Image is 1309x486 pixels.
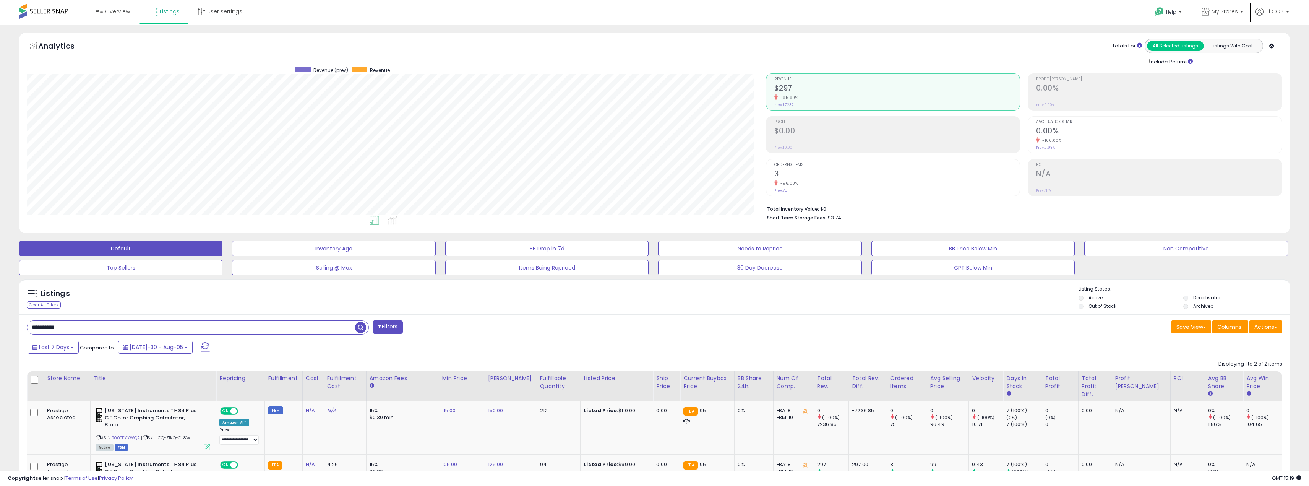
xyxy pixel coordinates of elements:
[105,407,198,431] b: [US_STATE] Instruments TI-84 Plus CE Color Graphing Calculator, Black
[65,475,98,482] a: Terms of Use
[828,214,841,221] span: $3.74
[1036,77,1282,81] span: Profit [PERSON_NAME]
[890,421,927,428] div: 75
[656,461,674,468] div: 0.00
[1084,241,1288,256] button: Non Competitive
[1045,469,1056,475] small: (0%)
[96,407,210,450] div: ASIN:
[658,260,861,275] button: 30 Day Decrease
[268,406,283,414] small: FBM
[1246,461,1276,468] div: N/A
[1006,390,1011,397] small: Days In Stock.
[1082,461,1106,468] div: 0.00
[1171,320,1211,333] button: Save View
[1208,390,1213,397] small: Avg BB Share.
[1045,414,1056,421] small: (0%)
[852,407,881,414] div: -7236.85
[1036,163,1282,167] span: ROI
[1255,8,1289,25] a: Hi CGB
[445,260,649,275] button: Items Being Repriced
[118,341,193,354] button: [DATE]-30 - Aug-05
[658,241,861,256] button: Needs to Reprice
[370,407,433,414] div: 15%
[778,180,798,186] small: -96.00%
[313,67,348,73] span: Revenue (prev)
[738,374,770,390] div: BB Share 24h.
[141,435,190,441] span: | SKU: GQ-Z1KQ-GL8W
[1006,461,1041,468] div: 7 (100%)
[99,475,133,482] a: Privacy Policy
[268,374,299,382] div: Fulfillment
[1246,407,1282,414] div: 0
[774,145,792,150] small: Prev: $0.00
[488,374,534,382] div: [PERSON_NAME]
[700,407,706,414] span: 95
[237,462,249,468] span: OFF
[683,374,731,390] div: Current Buybox Price
[1088,303,1116,309] label: Out of Stock
[1212,8,1238,15] span: My Stores
[1212,320,1248,333] button: Columns
[370,67,390,73] span: Revenue
[1246,374,1279,390] div: Avg Win Price
[930,421,968,428] div: 96.49
[219,427,259,445] div: Preset:
[442,461,457,468] a: 105.00
[221,462,231,468] span: ON
[584,374,650,382] div: Listed Price
[584,461,647,468] div: $99.00
[160,8,180,15] span: Listings
[767,204,1277,213] li: $0
[972,374,1000,382] div: Velocity
[890,461,927,468] div: 3
[778,95,798,101] small: -95.90%
[442,407,456,414] a: 115.00
[774,84,1020,94] h2: $297
[774,102,793,107] small: Prev: $7,237
[852,374,884,390] div: Total Rev. Diff.
[1204,41,1260,51] button: Listings With Cost
[1246,421,1282,428] div: 104.65
[1045,407,1078,414] div: 0
[700,461,706,468] span: 95
[268,461,282,470] small: FBA
[1217,323,1241,331] span: Columns
[1208,421,1243,428] div: 1.86%
[1115,407,1165,414] div: N/A
[1006,421,1041,428] div: 7 (100%)
[1036,120,1282,124] span: Avg. Buybox Share
[442,374,482,382] div: Min Price
[1166,9,1176,15] span: Help
[219,374,261,382] div: Repricing
[327,374,363,390] div: Fulfillment Cost
[370,374,436,382] div: Amazon Fees
[822,414,840,421] small: (-100%)
[930,461,968,468] div: 99
[1082,407,1106,414] div: 0.00
[1272,475,1301,482] span: 2025-08-13 15:19 GMT
[774,77,1020,81] span: Revenue
[777,414,808,421] div: FBM: 10
[112,435,140,441] a: B00TFYYWQA
[232,260,435,275] button: Selling @ Max
[105,461,198,484] b: [US_STATE] Instruments TI-84 Plus CE Color Graphing Calculator, Black
[656,407,674,414] div: 0.00
[584,461,618,468] b: Listed Price:
[327,461,360,468] div: 4.26
[1249,320,1282,333] button: Actions
[105,8,130,15] span: Overview
[41,288,70,299] h5: Listings
[1012,469,1028,475] small: (600%)
[977,414,995,421] small: (-100%)
[1036,169,1282,180] h2: N/A
[1213,414,1231,421] small: (-100%)
[774,188,787,193] small: Prev: 75
[39,343,69,351] span: Last 7 Days
[1036,102,1054,107] small: Prev: 0.00%
[1155,7,1164,16] i: Get Help
[1251,414,1269,421] small: (-100%)
[774,163,1020,167] span: Ordered Items
[1006,374,1038,390] div: Days In Stock
[306,461,315,468] a: N/A
[38,41,89,53] h5: Analytics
